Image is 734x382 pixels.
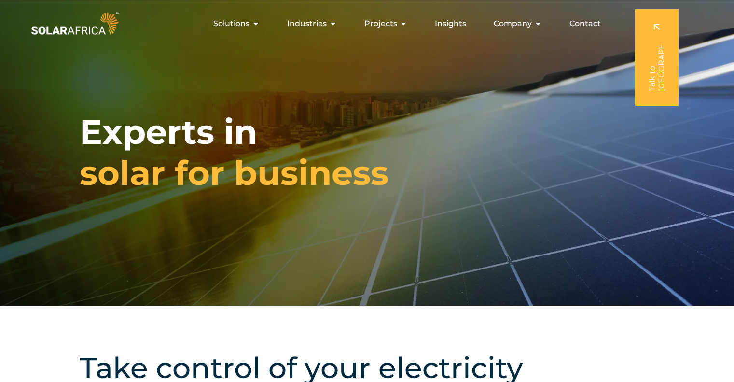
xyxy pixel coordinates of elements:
[435,18,466,29] a: Insights
[287,18,327,29] span: Industries
[121,14,609,33] div: Menu Toggle
[80,112,388,194] h1: Experts in
[80,153,388,194] span: solar for business
[364,18,397,29] span: Projects
[494,18,532,29] span: Company
[213,18,249,29] span: Solutions
[569,18,601,29] a: Contact
[121,14,609,33] nav: Menu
